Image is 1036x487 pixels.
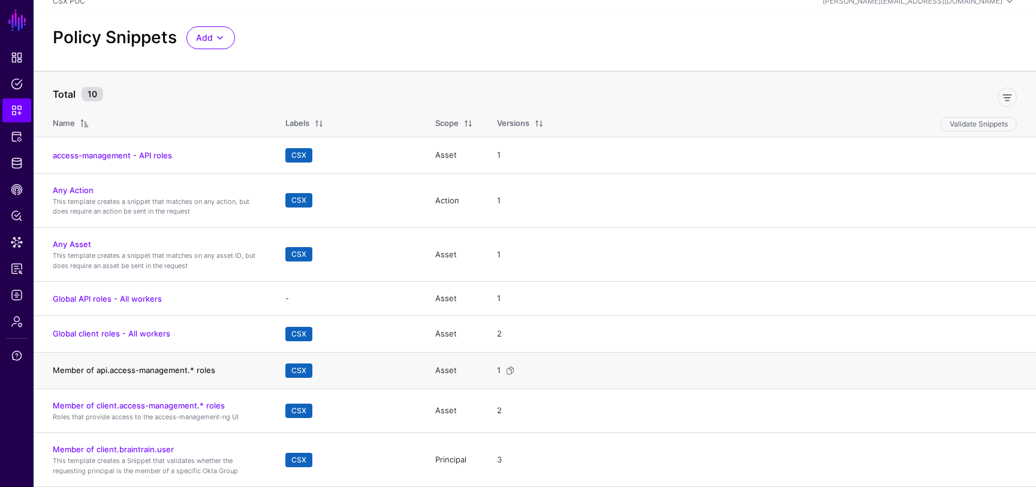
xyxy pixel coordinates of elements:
p: This template creates a snippet that matches on any action, but does require an action be sent in... [53,197,261,217]
a: Dashboard [2,46,31,70]
a: Logs [2,283,31,307]
span: Support [11,350,23,362]
a: Protected Systems [2,125,31,149]
td: Action [423,173,485,227]
a: Global client roles - All workers [53,329,170,338]
a: SGNL [7,7,28,34]
div: Name [53,118,75,130]
span: Policies [11,78,23,90]
p: This template creates a snippet that matches on any asset ID, but does require an asset be sent i... [53,251,261,270]
div: Versions [497,118,529,130]
a: Member of client.access-management.* roles [53,401,225,410]
div: 1 [495,249,503,261]
span: CSX [285,404,312,418]
a: Identity Data Fabric [2,151,31,175]
a: Reports [2,257,31,281]
span: CSX [285,363,312,378]
td: Asset [423,315,485,352]
span: Policy Lens [11,210,23,222]
span: Protected Systems [11,131,23,143]
a: Member of client.braintrain.user [53,444,174,454]
td: Asset [423,137,485,173]
small: 10 [82,87,103,101]
div: 2 [495,405,504,417]
td: Asset [423,389,485,433]
span: Data Lens [11,236,23,248]
td: Asset [423,282,485,316]
td: Asset [423,352,485,389]
td: Asset [423,227,485,281]
span: CAEP Hub [11,184,23,196]
a: Global API roles - All workers [53,294,162,303]
span: Admin [11,315,23,327]
a: access-management - API roles [53,151,172,160]
div: 1 [495,149,503,161]
span: CSX [285,247,312,261]
span: CSX [285,453,312,467]
span: Identity Data Fabric [11,157,23,169]
a: CAEP Hub [2,178,31,202]
div: 3 [495,454,504,466]
span: Snippets [11,104,23,116]
div: Labels [285,118,309,130]
span: Dashboard [11,52,23,64]
span: Logs [11,289,23,301]
span: CSX [285,148,312,163]
a: Data Lens [2,230,31,254]
a: Policy Lens [2,204,31,228]
a: Policies [2,72,31,96]
span: CSX [285,327,312,341]
div: 1 [495,365,503,377]
div: 2 [495,328,504,340]
h2: Policy Snippets [53,28,177,48]
span: Add [196,31,213,44]
a: Snippets [2,98,31,122]
a: Admin [2,309,31,333]
td: - [273,282,423,316]
div: Scope [435,118,459,130]
span: Reports [11,263,23,275]
a: Any Action [53,185,94,195]
p: Roles that provide access to the access-management-ng UI [53,412,261,422]
div: 1 [495,293,503,305]
strong: Total [53,88,76,100]
td: Principal [423,433,485,487]
p: This template creates a Snippet that validates whether the requesting principal is the member of ... [53,456,261,476]
a: Member of api.access-management.* roles [53,365,215,375]
span: CSX [285,193,312,208]
div: 1 [495,195,503,207]
a: Any Asset [53,239,91,249]
button: Validate Snippets [941,117,1017,131]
